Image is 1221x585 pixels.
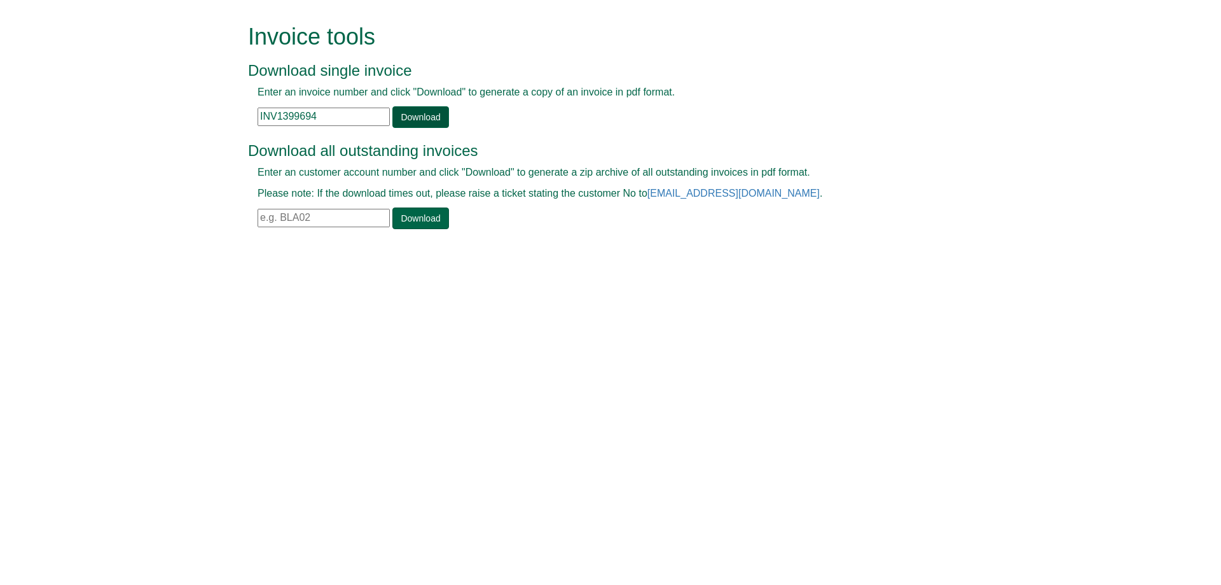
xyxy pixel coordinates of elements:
a: Download [392,106,448,128]
a: [EMAIL_ADDRESS][DOMAIN_NAME] [647,188,820,199]
h3: Download single invoice [248,62,944,79]
h1: Invoice tools [248,24,944,50]
h3: Download all outstanding invoices [248,143,944,159]
p: Please note: If the download times out, please raise a ticket stating the customer No to . [258,187,935,201]
input: e.g. BLA02 [258,209,390,227]
p: Enter an customer account number and click "Download" to generate a zip archive of all outstandin... [258,166,935,180]
p: Enter an invoice number and click "Download" to generate a copy of an invoice in pdf format. [258,85,935,100]
input: e.g. INV1234 [258,108,390,126]
a: Download [392,208,448,229]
